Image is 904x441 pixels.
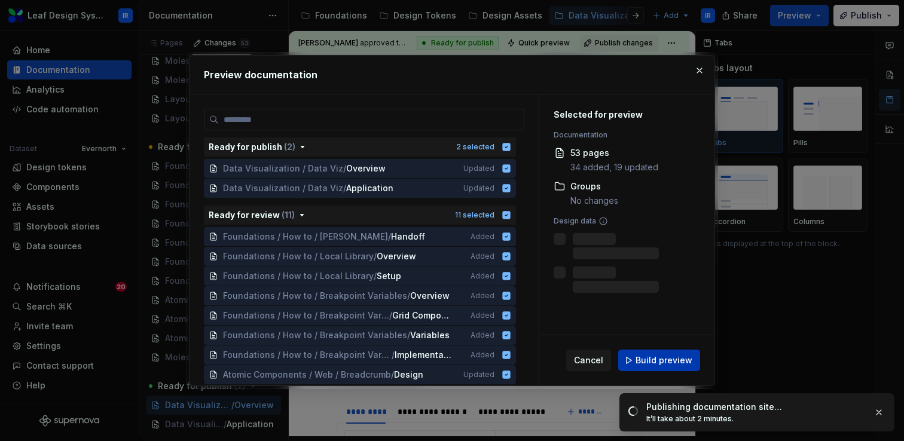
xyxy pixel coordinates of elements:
[471,232,494,241] span: Added
[410,290,450,302] span: Overview
[570,161,658,173] div: 34 added, 19 updated
[223,231,388,243] span: Foundations / How to / [PERSON_NAME]
[395,349,454,361] span: Implementation
[463,164,494,173] span: Updated
[389,310,392,321] span: /
[407,290,410,302] span: /
[636,354,692,366] span: Build preview
[209,141,295,153] div: Ready for publish
[554,109,694,121] div: Selected for preview
[388,231,391,243] span: /
[554,130,694,140] div: Documentation
[223,349,392,361] span: Foundations / How to / Breakpoint Variables
[554,216,694,226] div: Design data
[346,182,393,194] span: Application
[223,182,343,194] span: Data Visualization / Data Viz
[392,310,454,321] span: Grid Component
[410,329,450,341] span: Variables
[471,330,494,340] span: Added
[209,209,295,221] div: Ready for review
[471,350,494,360] span: Added
[471,271,494,281] span: Added
[223,369,391,381] span: Atomic Components / Web / Breadcrumb
[282,210,295,220] span: ( 11 )
[343,163,346,174] span: /
[570,195,618,207] div: No changes
[471,291,494,301] span: Added
[377,250,416,262] span: Overview
[463,183,494,193] span: Updated
[566,350,611,371] button: Cancel
[223,290,407,302] span: Foundations / How to / Breakpoint Variables
[374,250,377,262] span: /
[204,68,700,82] h2: Preview documentation
[223,250,374,262] span: Foundations / How to / Local Library
[343,182,346,194] span: /
[391,369,394,381] span: /
[471,311,494,320] span: Added
[646,401,864,413] div: Publishing documentation site…
[471,252,494,261] span: Added
[394,369,423,381] span: Design
[391,231,425,243] span: Handoff
[646,414,864,424] div: It’ll take about 2 minutes.
[570,147,658,159] div: 53 pages
[392,349,395,361] span: /
[223,329,407,341] span: Foundations / How to / Breakpoint Variables
[346,163,386,174] span: Overview
[204,137,516,157] button: Ready for publish (2)2 selected
[284,142,295,152] span: ( 2 )
[456,142,494,152] div: 2 selected
[223,270,374,282] span: Foundations / How to / Local Library
[223,310,389,321] span: Foundations / How to / Breakpoint Variables
[374,270,377,282] span: /
[574,354,603,366] span: Cancel
[407,329,410,341] span: /
[455,210,494,220] div: 11 selected
[377,270,401,282] span: Setup
[463,370,494,379] span: Updated
[223,163,343,174] span: Data Visualization / Data Viz
[618,350,700,371] button: Build preview
[204,206,516,225] button: Ready for review (11)11 selected
[570,180,618,192] div: Groups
